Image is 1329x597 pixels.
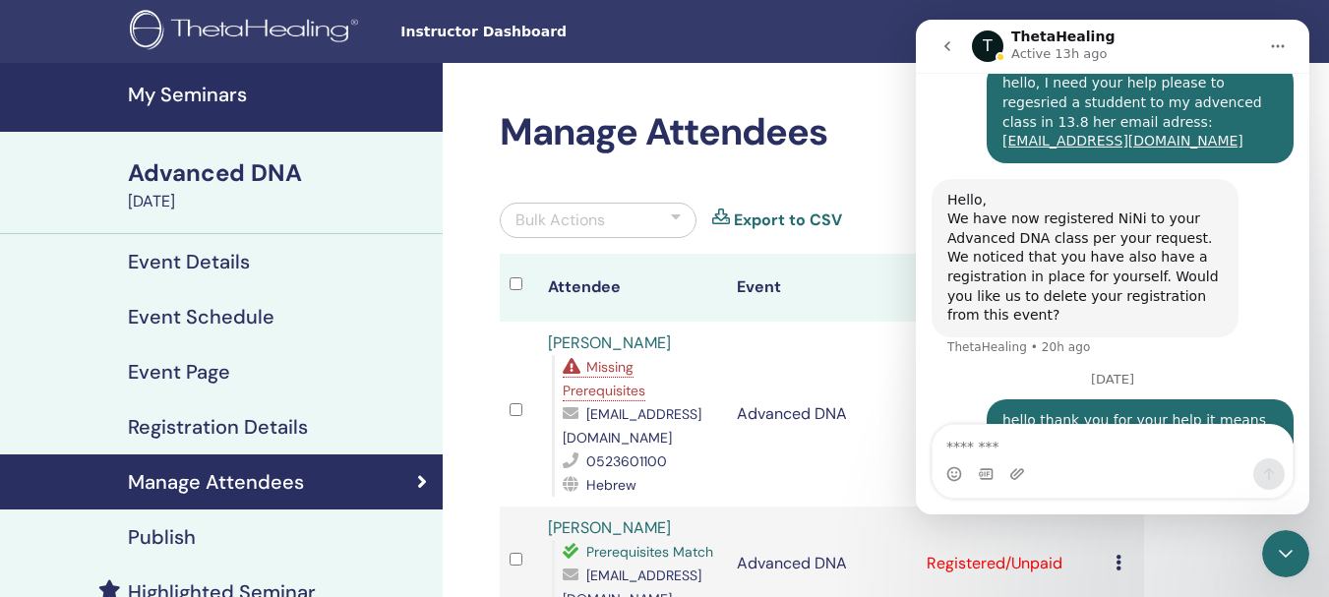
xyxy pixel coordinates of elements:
[130,10,365,54] img: logo.png
[727,322,917,507] td: Advanced DNA
[586,476,636,494] span: Hebrew
[586,543,713,561] span: Prerequisites Match
[548,332,671,353] a: [PERSON_NAME]
[923,14,1117,50] a: Student Dashboard
[916,20,1309,514] iframe: Intercom live chat
[128,190,431,213] div: [DATE]
[563,405,701,447] span: [EMAIL_ADDRESS][DOMAIN_NAME]
[1262,530,1309,577] iframe: Intercom live chat
[128,415,308,439] h4: Registration Details
[116,156,443,213] a: Advanced DNA[DATE]
[548,517,671,538] a: [PERSON_NAME]
[128,470,304,494] h4: Manage Attendees
[128,250,250,273] h4: Event Details
[128,360,230,384] h4: Event Page
[128,305,274,328] h4: Event Schedule
[400,22,695,42] span: Instructor Dashboard
[563,358,645,399] span: Missing Prerequisites
[500,110,1144,155] h2: Manage Attendees
[586,452,667,470] span: 0523601100
[515,209,605,232] div: Bulk Actions
[128,83,431,106] h4: My Seminars
[128,156,431,190] div: Advanced DNA
[734,209,842,232] a: Export to CSV
[538,254,728,322] th: Attendee
[128,525,196,549] h4: Publish
[727,254,917,322] th: Event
